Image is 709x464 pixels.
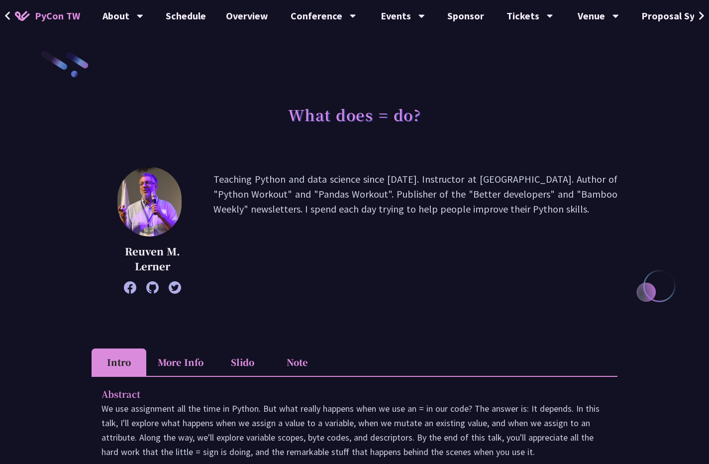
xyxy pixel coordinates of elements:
li: Intro [92,348,146,376]
p: We use assignment all the time in Python. But what really happens when we use an = in our code? T... [101,401,608,459]
h1: What does = do? [288,100,421,129]
p: Reuven M. Lerner [116,244,189,274]
img: Home icon of PyCon TW 2025 [15,11,30,21]
li: Slido [215,348,270,376]
img: Reuven M. Lerner [117,167,181,236]
li: Note [270,348,324,376]
li: More Info [146,348,215,376]
p: Teaching Python and data science since [DATE]. Instructor at [GEOGRAPHIC_DATA]. Author of "Python... [213,172,617,289]
p: Abstract [101,387,588,401]
span: PyCon TW [35,8,80,23]
a: PyCon TW [5,3,90,28]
